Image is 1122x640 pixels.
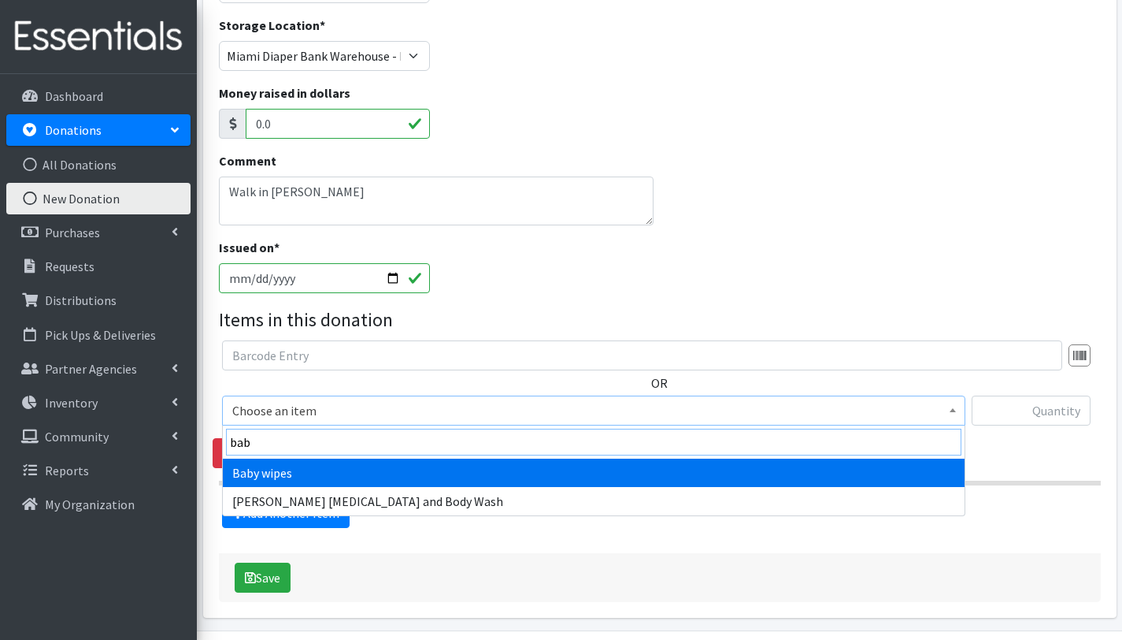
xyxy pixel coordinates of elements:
a: Purchases [6,217,191,248]
a: Pick Ups & Deliveries [6,319,191,351]
label: Comment [219,151,276,170]
p: Community [45,429,109,445]
p: Pick Ups & Deliveries [45,327,156,343]
p: Requests [45,259,94,274]
label: Money raised in dollars [219,84,350,102]
p: Purchases [45,225,100,240]
img: HumanEssentials [6,10,191,63]
a: Requests [6,251,191,282]
legend: Items in this donation [219,306,1101,334]
a: Inventory [6,387,191,419]
a: New Donation [6,183,191,214]
a: My Organization [6,489,191,520]
p: Distributions [45,292,117,308]
a: All Donations [6,149,191,180]
p: Inventory [45,395,98,411]
a: Reports [6,455,191,486]
a: Community [6,421,191,452]
p: Dashboard [45,88,103,104]
a: Partner Agencies [6,353,191,385]
li: Baby wipes [223,459,965,487]
button: Save [235,563,291,593]
span: Choose an item [222,396,965,426]
input: Barcode Entry [222,340,1062,370]
p: Donations [45,122,102,138]
p: My Organization [45,497,135,512]
li: [PERSON_NAME] [MEDICAL_DATA] and Body Wash [223,487,965,515]
a: Remove [213,438,291,468]
a: Dashboard [6,80,191,112]
label: Issued on [219,238,280,257]
abbr: required [274,240,280,255]
p: Partner Agencies [45,361,137,377]
input: Quantity [972,396,1091,426]
abbr: required [320,17,325,33]
a: Donations [6,114,191,146]
span: Choose an item [232,400,955,422]
p: Reports [45,463,89,478]
label: OR [651,374,668,393]
a: Distributions [6,285,191,316]
label: Storage Location [219,16,325,35]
